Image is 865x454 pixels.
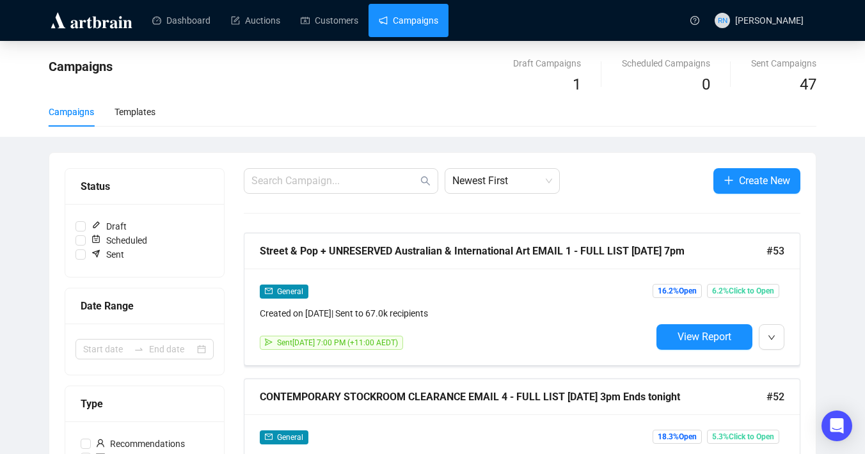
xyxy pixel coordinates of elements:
[707,284,779,298] span: 6.2% Click to Open
[702,75,710,93] span: 0
[735,15,804,26] span: [PERSON_NAME]
[379,4,438,37] a: Campaigns
[134,344,144,354] span: swap-right
[231,4,280,37] a: Auctions
[653,430,702,444] span: 18.3% Open
[768,334,775,341] span: down
[766,243,784,259] span: #53
[260,243,766,259] div: Street & Pop + UNRESERVED Australian & International Art EMAIL 1 - FULL LIST [DATE] 7pm
[152,4,210,37] a: Dashboard
[513,56,581,70] div: Draft Campaigns
[86,233,152,247] span: Scheduled
[707,430,779,444] span: 5.3% Click to Open
[265,287,273,295] span: mail
[91,437,190,451] span: Recommendations
[244,233,800,366] a: Street & Pop + UNRESERVED Australian & International Art EMAIL 1 - FULL LIST [DATE] 7pm#53mailGen...
[713,168,800,194] button: Create New
[690,16,699,25] span: question-circle
[96,439,105,448] span: user
[149,342,194,356] input: End date
[81,178,209,194] div: Status
[420,176,431,186] span: search
[678,331,731,343] span: View Report
[265,338,273,346] span: send
[260,306,651,320] div: Created on [DATE] | Sent to 67.0k recipients
[821,411,852,441] div: Open Intercom Messenger
[49,105,94,119] div: Campaigns
[86,247,129,262] span: Sent
[86,219,132,233] span: Draft
[766,389,784,405] span: #52
[251,173,418,189] input: Search Campaign...
[656,324,752,350] button: View Report
[573,75,581,93] span: 1
[751,56,816,70] div: Sent Campaigns
[115,105,155,119] div: Templates
[49,10,134,31] img: logo
[277,433,303,442] span: General
[81,298,209,314] div: Date Range
[265,433,273,441] span: mail
[739,173,790,189] span: Create New
[83,342,129,356] input: Start date
[49,59,113,74] span: Campaigns
[724,175,734,185] span: plus
[134,344,144,354] span: to
[260,389,766,405] div: CONTEMPORARY STOCKROOM CLEARANCE EMAIL 4 - FULL LIST [DATE] 3pm Ends tonight
[277,338,398,347] span: Sent [DATE] 7:00 PM (+11:00 AEDT)
[622,56,710,70] div: Scheduled Campaigns
[452,169,552,193] span: Newest First
[717,14,727,26] span: RN
[301,4,358,37] a: Customers
[800,75,816,93] span: 47
[653,284,702,298] span: 16.2% Open
[277,287,303,296] span: General
[81,396,209,412] div: Type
